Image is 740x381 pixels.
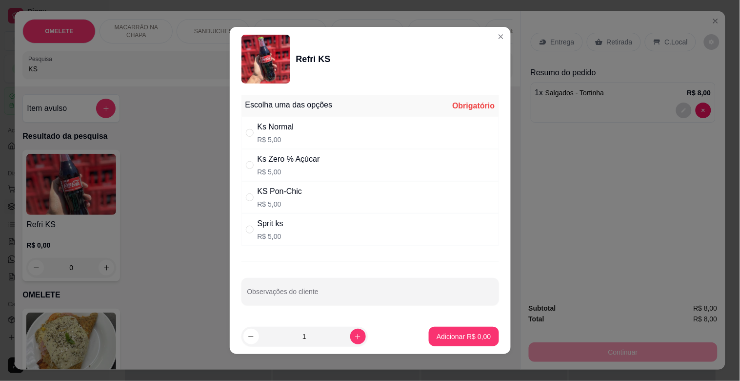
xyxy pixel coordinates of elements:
p: R$ 5,00 [258,167,320,177]
div: Sprit ks [258,218,283,230]
button: Close [493,29,509,44]
div: Obrigatório [452,100,495,112]
div: KS Pon-Chic [258,186,302,197]
input: Observações do cliente [247,291,493,300]
p: R$ 5,00 [258,199,302,209]
p: R$ 5,00 [258,135,294,145]
div: Refri KS [296,52,331,66]
p: Adicionar R$ 0,00 [437,332,491,341]
button: increase-product-quantity [350,329,366,344]
div: Escolha uma das opções [245,99,333,111]
div: Ks Normal [258,121,294,133]
img: product-image [241,35,290,84]
button: decrease-product-quantity [243,329,259,344]
div: Ks Zero % Açúcar [258,153,320,165]
p: R$ 5,00 [258,232,283,241]
button: Adicionar R$ 0,00 [429,327,499,346]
